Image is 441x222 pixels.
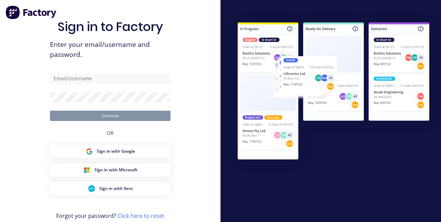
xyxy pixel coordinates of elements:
[94,167,137,173] span: Sign in with Microsoft
[117,212,164,220] a: Click here to reset
[50,73,171,84] input: Email/Username
[50,145,171,158] button: Google Sign inSign in with Google
[56,212,164,220] span: Forgot your password?
[86,148,93,155] img: Google Sign in
[226,12,441,172] img: Sign in
[50,40,171,60] span: Enter your email/username and password.
[107,121,114,145] div: OR
[50,182,171,195] button: Xero Sign inSign in with Xero
[97,148,135,154] span: Sign in with Google
[50,163,171,176] button: Microsoft Sign inSign in with Microsoft
[83,166,90,173] img: Microsoft Sign in
[88,185,95,192] img: Xero Sign in
[50,111,171,121] button: Continue
[99,185,133,192] span: Sign in with Xero
[58,19,163,34] h1: Sign in to Factory
[6,6,57,19] img: Factory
